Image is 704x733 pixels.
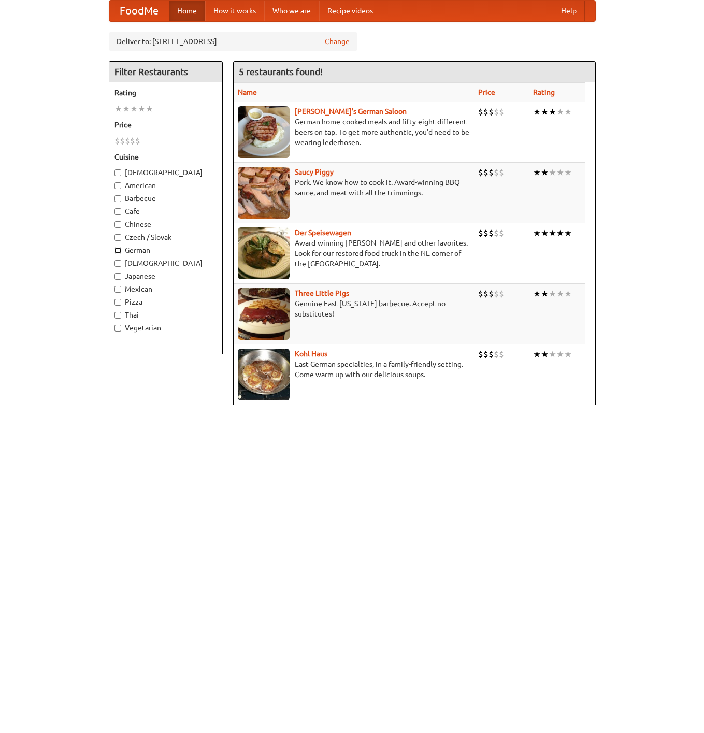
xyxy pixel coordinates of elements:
[489,349,494,360] li: $
[478,106,483,118] li: $
[533,288,541,299] li: ★
[238,359,470,380] p: East German specialties, in a family-friendly setting. Come warm up with our delicious soups.
[114,221,121,228] input: Chinese
[549,106,556,118] li: ★
[295,289,349,297] a: Three Little Pigs
[549,349,556,360] li: ★
[114,193,217,204] label: Barbecue
[114,88,217,98] h5: Rating
[564,167,572,178] li: ★
[114,245,217,255] label: German
[483,349,489,360] li: $
[489,227,494,239] li: $
[114,152,217,162] h5: Cuisine
[238,238,470,269] p: Award-winning [PERSON_NAME] and other favorites. Look for our restored food truck in the NE corne...
[541,349,549,360] li: ★
[114,120,217,130] h5: Price
[238,117,470,148] p: German home-cooked meals and fifty-eight different beers on tap. To get more authentic, you'd nee...
[114,312,121,319] input: Thai
[489,106,494,118] li: $
[114,260,121,267] input: [DEMOGRAPHIC_DATA]
[238,177,470,198] p: Pork. We know how to cook it. Award-winning BBQ sauce, and meat with all the trimmings.
[114,103,122,114] li: ★
[114,219,217,229] label: Chinese
[499,167,504,178] li: $
[114,273,121,280] input: Japanese
[478,349,483,360] li: $
[533,349,541,360] li: ★
[264,1,319,21] a: Who we are
[114,284,217,294] label: Mexican
[556,106,564,118] li: ★
[553,1,585,21] a: Help
[114,206,217,217] label: Cafe
[238,106,290,158] img: esthers.jpg
[238,349,290,400] img: kohlhaus.jpg
[114,323,217,333] label: Vegetarian
[556,288,564,299] li: ★
[483,106,489,118] li: $
[114,180,217,191] label: American
[238,88,257,96] a: Name
[114,325,121,332] input: Vegetarian
[114,208,121,215] input: Cafe
[494,167,499,178] li: $
[130,103,138,114] li: ★
[169,1,205,21] a: Home
[114,297,217,307] label: Pizza
[494,227,499,239] li: $
[109,62,222,82] h4: Filter Restaurants
[494,288,499,299] li: $
[125,135,130,147] li: $
[146,103,153,114] li: ★
[114,286,121,293] input: Mexican
[130,135,135,147] li: $
[238,167,290,219] img: saucy.jpg
[109,1,169,21] a: FoodMe
[533,88,555,96] a: Rating
[238,288,290,340] img: littlepigs.jpg
[489,288,494,299] li: $
[533,167,541,178] li: ★
[564,227,572,239] li: ★
[120,135,125,147] li: $
[478,227,483,239] li: $
[295,168,334,176] b: Saucy Piggy
[319,1,381,21] a: Recipe videos
[114,299,121,306] input: Pizza
[494,106,499,118] li: $
[541,167,549,178] li: ★
[533,106,541,118] li: ★
[549,288,556,299] li: ★
[114,232,217,242] label: Czech / Slovak
[556,227,564,239] li: ★
[114,167,217,178] label: [DEMOGRAPHIC_DATA]
[478,88,495,96] a: Price
[114,182,121,189] input: American
[122,103,130,114] li: ★
[295,350,327,358] a: Kohl Haus
[564,349,572,360] li: ★
[238,227,290,279] img: speisewagen.jpg
[549,227,556,239] li: ★
[325,36,350,47] a: Change
[494,349,499,360] li: $
[114,310,217,320] label: Thai
[114,271,217,281] label: Japanese
[478,167,483,178] li: $
[549,167,556,178] li: ★
[114,169,121,176] input: [DEMOGRAPHIC_DATA]
[295,228,351,237] a: Der Speisewagen
[295,107,407,116] a: [PERSON_NAME]'s German Saloon
[483,288,489,299] li: $
[489,167,494,178] li: $
[499,288,504,299] li: $
[114,234,121,241] input: Czech / Slovak
[478,288,483,299] li: $
[564,106,572,118] li: ★
[499,106,504,118] li: $
[499,349,504,360] li: $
